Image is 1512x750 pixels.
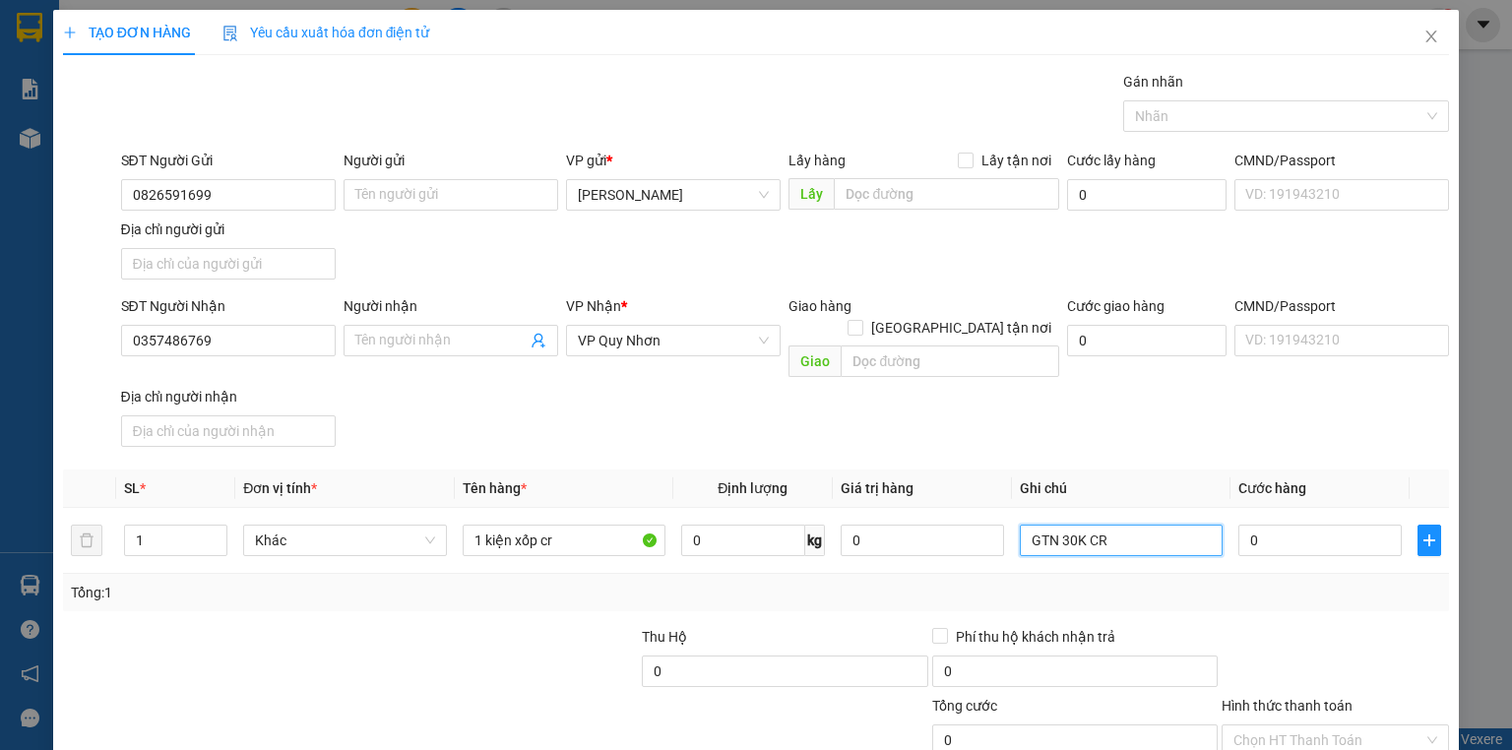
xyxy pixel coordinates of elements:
span: Giá trị hàng [841,480,913,496]
span: Định lượng [718,480,787,496]
span: [GEOGRAPHIC_DATA] tận nơi [863,317,1059,339]
input: Cước giao hàng [1067,325,1227,356]
span: kg [805,525,825,556]
span: Thu Hộ [642,629,687,645]
th: Ghi chú [1012,469,1230,508]
span: VP Quy Nhơn [578,326,769,355]
label: Hình thức thanh toán [1222,698,1353,714]
span: Phí thu hộ khách nhận trả [948,626,1123,648]
input: Dọc đường [841,345,1059,377]
button: delete [71,525,102,556]
span: Yêu cầu xuất hóa đơn điện tử [222,25,430,40]
button: Close [1404,10,1459,65]
span: SL [124,480,140,496]
input: 0 [841,525,1004,556]
span: Khác [255,526,434,555]
span: Lấy [788,178,834,210]
span: Lấy hàng [788,153,846,168]
input: Địa chỉ của người nhận [121,415,336,447]
div: VP gửi [566,150,781,171]
div: Người nhận [344,295,558,317]
div: Địa chỉ người gửi [121,219,336,240]
span: VP Nhận [566,298,621,314]
span: Đơn vị tính [243,480,317,496]
span: Giao hàng [788,298,851,314]
span: Tổng cước [932,698,997,714]
label: Cước lấy hàng [1067,153,1156,168]
span: Tên hàng [463,480,527,496]
span: Giao [788,345,841,377]
span: TẠO ĐƠN HÀNG [63,25,191,40]
input: Địa chỉ của người gửi [121,248,336,280]
span: Lê Đại Hành [578,180,769,210]
span: plus [63,26,77,39]
span: plus [1418,532,1440,548]
span: user-add [531,333,546,348]
span: Cước hàng [1238,480,1306,496]
button: plus [1417,525,1441,556]
div: CMND/Passport [1234,150,1449,171]
img: icon [222,26,238,41]
input: Cước lấy hàng [1067,179,1227,211]
label: Gán nhãn [1123,74,1183,90]
div: SĐT Người Gửi [121,150,336,171]
div: CMND/Passport [1234,295,1449,317]
input: VD: Bàn, Ghế [463,525,665,556]
span: Lấy tận nơi [974,150,1059,171]
div: Tổng: 1 [71,582,585,603]
div: Người gửi [344,150,558,171]
input: Ghi Chú [1020,525,1223,556]
div: SĐT Người Nhận [121,295,336,317]
div: Địa chỉ người nhận [121,386,336,407]
span: close [1423,29,1439,44]
label: Cước giao hàng [1067,298,1165,314]
input: Dọc đường [834,178,1059,210]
